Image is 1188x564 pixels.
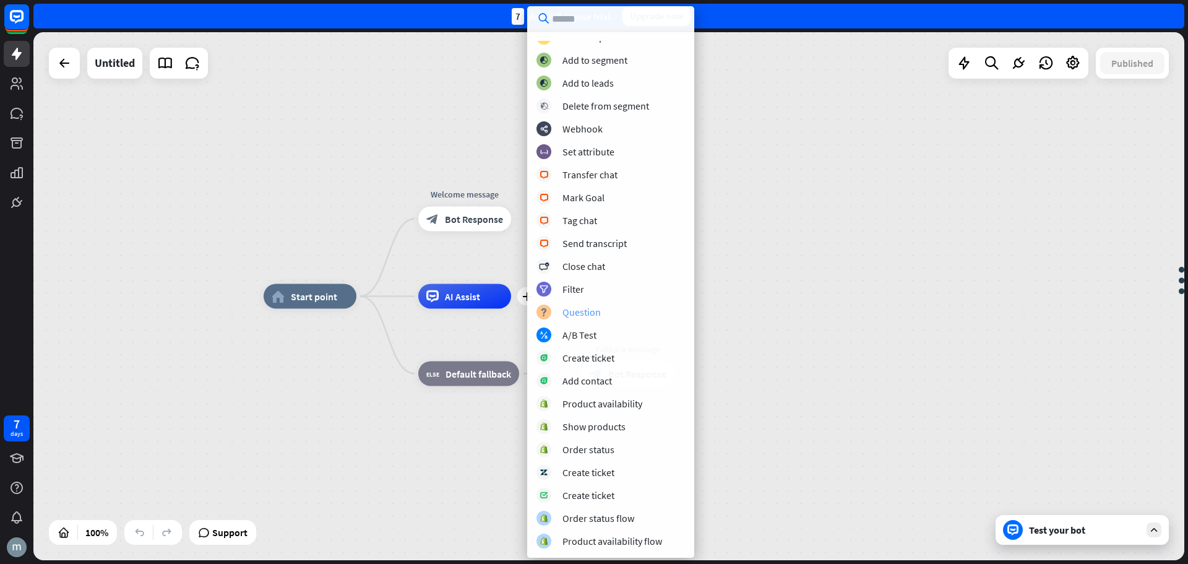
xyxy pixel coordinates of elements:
div: Add to leads [562,77,614,89]
div: days left in your trial. [512,8,613,25]
span: Default fallback [445,368,511,380]
i: block_set_attribute [540,148,548,156]
i: block_fallback [426,368,439,380]
button: Published [1100,52,1164,74]
div: Welcome message [409,188,520,201]
i: block_livechat [540,240,549,248]
i: home_2 [272,290,285,303]
div: Test your bot [1029,524,1140,536]
span: Start point [291,290,337,303]
i: block_delete_from_segment [540,102,548,110]
a: 7 days [4,415,30,441]
div: 7 [512,8,524,25]
span: Support [212,523,247,542]
i: block_ab_testing [540,331,548,339]
i: block_bot_response [426,213,439,225]
div: Send transcript [562,237,627,249]
div: Order status [562,443,614,456]
div: Set attribute [562,145,614,158]
i: block_livechat [540,194,549,202]
i: webhooks [540,125,548,133]
i: block_add_to_segment [540,56,548,64]
div: Untitled [95,48,135,79]
div: Webhook [562,123,603,135]
i: block_question [540,308,548,316]
div: A/B Test [562,329,596,341]
span: AI Assist [445,290,480,303]
div: Create ticket [562,489,614,501]
div: Mark Goal [562,191,605,204]
div: Order status flow [562,512,634,524]
div: Delete from segment [562,100,649,112]
div: Create ticket [562,352,614,364]
div: Close chat [562,260,605,272]
div: Filter [562,283,584,295]
span: Bot Response [445,213,503,225]
div: 100% [82,523,112,542]
i: block_add_to_segment [540,79,548,87]
div: Add contact [562,375,612,387]
i: block_livechat [540,217,549,225]
i: plus [522,292,532,301]
i: block_livechat [540,171,549,179]
div: Transfer chat [562,168,618,181]
i: block_close_chat [539,262,549,271]
div: Product availability flow [562,535,662,547]
div: Product availability [562,397,642,410]
div: Add to segment [562,54,627,66]
i: filter [540,285,548,293]
div: Question [562,306,601,318]
div: 7 [14,419,20,430]
button: Open LiveChat chat widget [10,5,47,42]
div: days [11,430,23,438]
div: Show products [562,420,626,433]
div: Tag chat [562,214,597,227]
div: Create ticket [562,466,614,479]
